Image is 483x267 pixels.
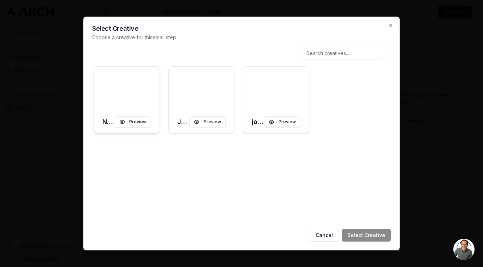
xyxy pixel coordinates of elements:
button: Preview [115,116,151,127]
button: Preview [264,116,300,127]
h3: job booked - thank you [252,117,264,127]
input: Search creatives... [302,47,385,59]
h2: Select Creative [92,25,391,32]
h3: New Membership [102,117,115,127]
button: Preview [189,116,226,127]
button: Cancel [310,229,339,242]
h3: Job Complete [177,117,190,127]
p: Choose a creative for this email step [92,34,391,41]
